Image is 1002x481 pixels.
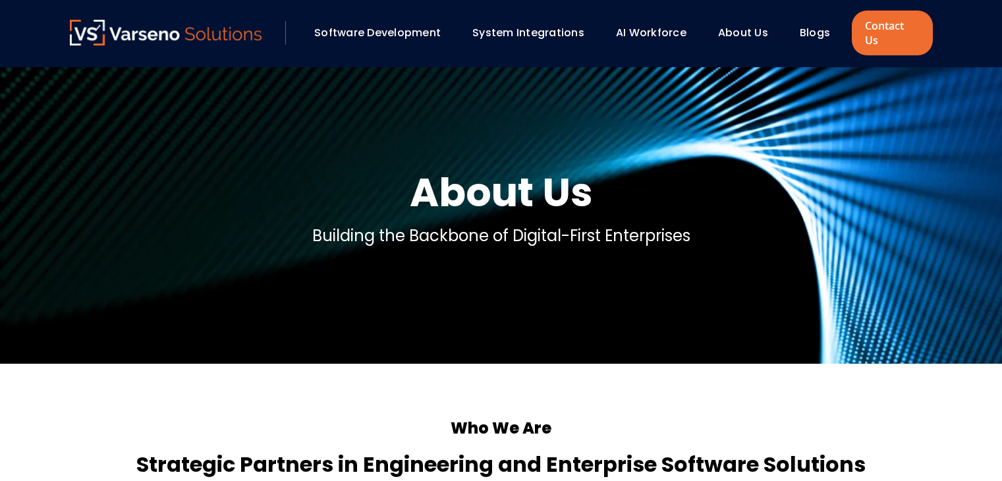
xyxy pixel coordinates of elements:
[852,11,932,55] a: Contact Us
[472,25,584,40] a: System Integrations
[616,25,686,40] a: AI Workforce
[410,166,593,219] h1: About Us
[308,22,459,44] div: Software Development
[314,25,441,40] a: Software Development
[312,224,690,248] p: Building the Backbone of Digital-First Enterprises
[70,416,933,440] h5: Who We Are
[711,22,787,44] div: About Us
[718,25,768,40] a: About Us
[609,22,705,44] div: AI Workforce
[793,22,849,44] div: Blogs
[70,20,262,46] a: Varseno Solutions – Product Engineering & IT Services
[70,449,933,480] h4: Strategic Partners in Engineering and Enterprise Software Solutions
[70,20,262,45] img: Varseno Solutions – Product Engineering & IT Services
[800,25,830,40] a: Blogs
[466,22,603,44] div: System Integrations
